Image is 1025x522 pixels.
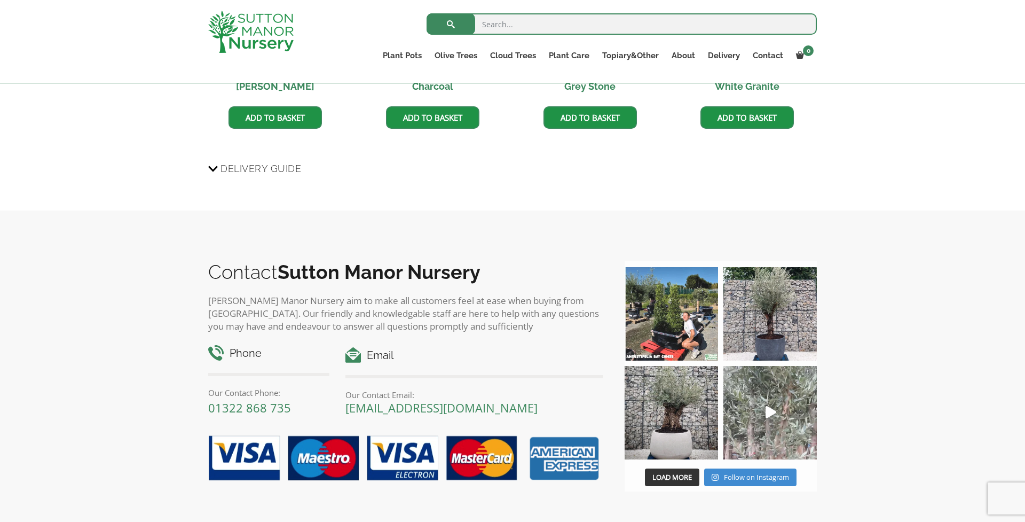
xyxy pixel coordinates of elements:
a: Olive Trees [428,48,484,63]
p: Our Contact Email: [345,388,603,401]
a: Add to basket: “The Barolo Pot 110 Colour Grey Stone” [543,106,637,129]
a: Add to basket: “The Barolo Pot 110 Colour White Granite” [700,106,794,129]
a: Add to basket: “The Barolo Pot 110 Colour Mocha Brown” [228,106,322,129]
a: 01322 868 735 [208,400,291,416]
img: Check out this beauty we potted at our nursery today ❤️‍🔥 A huge, ancient gnarled Olive tree plan... [625,366,718,459]
h2: Contact [208,261,603,283]
a: [EMAIL_ADDRESS][DOMAIN_NAME] [345,400,538,416]
a: Topiary&Other [596,48,665,63]
h4: Email [345,347,603,364]
img: A beautiful multi-stem Spanish Olive tree potted in our luxurious fibre clay pots 😍😍 [723,267,817,361]
h4: Phone [208,345,329,362]
span: Load More [652,472,692,482]
span: Delivery Guide [220,159,301,178]
img: Our elegant & picturesque Angustifolia Cones are an exquisite addition to your Bay Tree collectio... [625,267,718,361]
button: Load More [645,469,699,487]
svg: Play [766,406,776,418]
a: Plant Care [542,48,596,63]
span: Follow on Instagram [724,472,789,482]
input: Search... [427,13,817,35]
img: logo [208,11,294,53]
p: [PERSON_NAME] Manor Nursery aim to make all customers feel at ease when buying from [GEOGRAPHIC_D... [208,294,603,333]
a: Contact [746,48,790,63]
p: Our Contact Phone: [208,386,329,399]
a: Add to basket: “The Barolo Pot 110 Colour Charcoal” [386,106,479,129]
span: 0 [803,45,814,56]
svg: Instagram [712,473,719,481]
a: Cloud Trees [484,48,542,63]
a: Plant Pots [376,48,428,63]
img: New arrivals Monday morning of beautiful olive trees 🤩🤩 The weather is beautiful this summer, gre... [723,366,817,459]
a: 0 [790,48,817,63]
a: Instagram Follow on Instagram [704,469,797,487]
a: Delivery [701,48,746,63]
b: Sutton Manor Nursery [278,261,480,283]
a: About [665,48,701,63]
a: Play [723,366,817,459]
img: payment-options.png [200,430,603,488]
